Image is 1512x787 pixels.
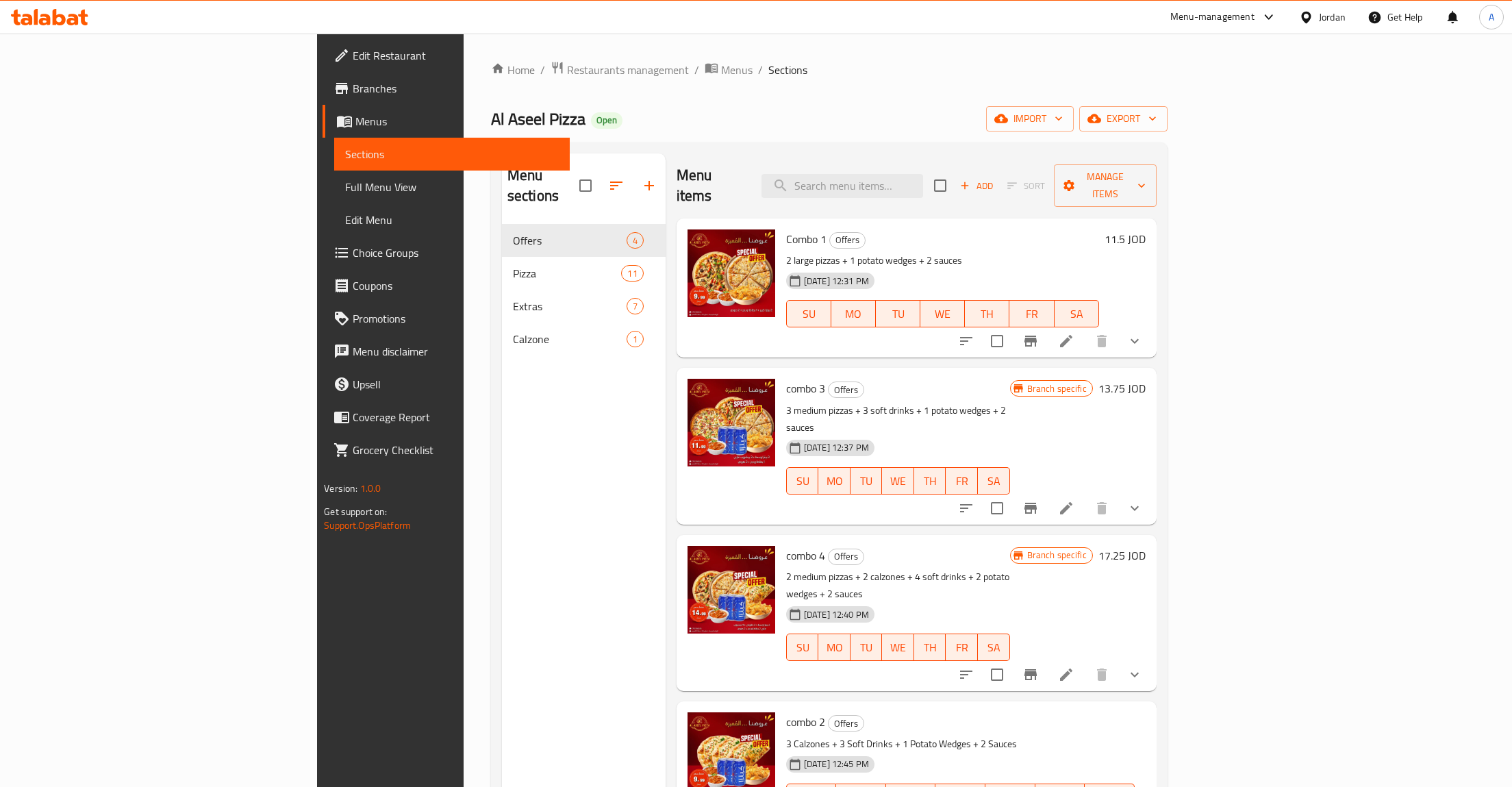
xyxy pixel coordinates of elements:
[829,549,864,564] span: Offers
[1105,229,1146,249] h6: 11.5 JOD
[837,304,870,324] span: MO
[920,300,965,327] button: WE
[983,327,1011,355] span: Select to update
[768,62,807,78] span: Sections
[513,265,622,282] div: Pizza
[758,62,763,78] li: /
[353,376,559,392] span: Upsell
[1170,9,1255,25] div: Menu-management
[591,112,622,129] div: Open
[323,39,570,72] a: Edit Restaurant
[1118,325,1151,358] button: show more
[946,634,978,661] button: FR
[345,212,559,228] span: Edit Menu
[1022,549,1092,562] span: Branch specific
[688,546,775,634] img: combo 4
[950,658,983,691] button: sort-choices
[1055,300,1099,327] button: SA
[798,608,874,621] span: [DATE] 12:40 PM
[1015,304,1048,324] span: FR
[983,638,1005,658] span: SA
[983,471,1005,491] span: SA
[887,471,909,491] span: WE
[353,343,559,360] span: Menu disclaimer
[1098,379,1146,398] h6: 13.75 JOD
[792,638,813,658] span: SU
[850,467,883,495] button: TU
[882,634,914,661] button: WE
[914,634,946,661] button: TH
[824,471,845,491] span: MO
[633,169,666,202] button: Add section
[1319,10,1346,25] div: Jordan
[792,471,813,491] span: SU
[920,638,941,658] span: TH
[1054,164,1156,207] button: Manage items
[926,171,955,200] span: Select section
[856,471,877,491] span: TU
[792,304,826,324] span: SU
[786,634,818,661] button: SU
[324,503,387,521] span: Get support on:
[323,368,570,401] a: Upsell
[502,290,666,323] div: Extras7
[798,441,874,454] span: [DATE] 12:37 PM
[324,516,411,534] a: Support.OpsPlatform
[786,378,825,399] span: combo 3
[965,300,1009,327] button: TH
[997,110,1063,127] span: import
[1118,492,1151,525] button: show more
[622,267,642,280] span: 11
[786,736,1135,753] p: 3 Calzones + 3 Soft Drinks + 1 Potato Wedges + 2 Sauces
[881,304,915,324] span: TU
[323,401,570,434] a: Coverage Report
[627,234,643,247] span: 4
[786,569,1010,603] p: 2 medium pizzas + 2 calzones + 4 soft drinks + 2 potato wedges + 2 sauces
[950,492,983,525] button: sort-choices
[1022,382,1092,395] span: Branch specific
[627,333,643,346] span: 1
[705,61,753,79] a: Menus
[998,175,1054,197] span: Select section first
[323,269,570,302] a: Coupons
[955,175,998,197] span: Add item
[761,174,923,198] input: search
[970,304,1004,324] span: TH
[798,275,874,288] span: [DATE] 12:31 PM
[786,467,818,495] button: SU
[786,229,827,249] span: Combo 1
[513,232,627,249] span: Offers
[324,479,357,497] span: Version:
[831,300,876,327] button: MO
[1118,658,1151,691] button: show more
[353,409,559,425] span: Coverage Report
[882,467,914,495] button: WE
[978,634,1010,661] button: SA
[353,245,559,261] span: Choice Groups
[323,335,570,368] a: Menu disclaimer
[334,138,570,171] a: Sections
[1060,304,1094,324] span: SA
[513,331,627,347] div: Calzone
[353,47,559,64] span: Edit Restaurant
[828,715,864,732] div: Offers
[1085,658,1118,691] button: delete
[502,218,666,361] nav: Menu sections
[360,479,381,497] span: 1.0.0
[323,236,570,269] a: Choice Groups
[951,471,972,491] span: FR
[1085,325,1118,358] button: delete
[345,146,559,162] span: Sections
[513,298,627,314] span: Extras
[353,277,559,294] span: Coupons
[850,634,883,661] button: TU
[958,178,995,194] span: Add
[920,471,941,491] span: TH
[786,402,1010,436] p: 3 medium pizzas + 3 soft drinks + 1 potato wedges + 2 sauces
[914,467,946,495] button: TH
[1079,106,1168,132] button: export
[353,442,559,458] span: Grocery Checklist
[591,114,622,126] span: Open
